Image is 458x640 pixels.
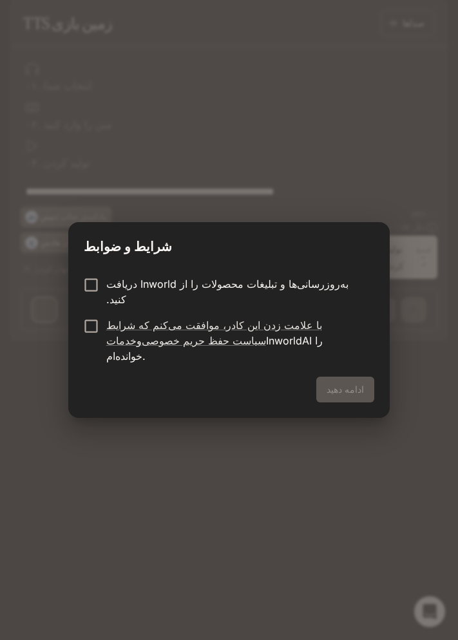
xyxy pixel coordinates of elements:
a: با علامت زدن این کادر، موافقت می‌کنم که شرایط خدمات [106,319,322,347]
font: و [137,334,142,347]
a: سیاست حفظ حریم خصوصی [142,334,266,347]
font: شرایط و ضوابط [84,239,172,254]
font: به‌روزرسانی‌ها و تبلیغات محصولات را از Inworld دریافت کنید. [106,278,348,306]
font: . [142,350,146,362]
